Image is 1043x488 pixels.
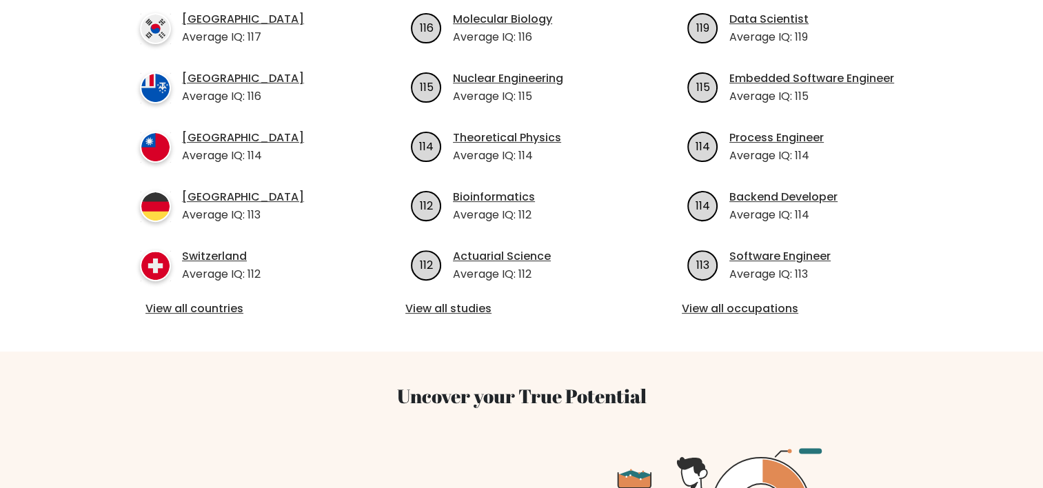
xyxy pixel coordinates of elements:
[682,301,914,317] a: View all occupations
[453,70,563,87] a: Nuclear Engineering
[453,189,535,205] a: Bioinformatics
[420,197,433,213] text: 112
[729,266,831,283] p: Average IQ: 113
[453,130,561,146] a: Theoretical Physics
[453,266,551,283] p: Average IQ: 112
[729,130,824,146] a: Process Engineer
[729,189,838,205] a: Backend Developer
[182,11,304,28] a: [GEOGRAPHIC_DATA]
[420,19,434,35] text: 116
[182,130,304,146] a: [GEOGRAPHIC_DATA]
[696,79,710,94] text: 115
[729,148,824,164] p: Average IQ: 114
[729,248,831,265] a: Software Engineer
[405,301,638,317] a: View all studies
[182,207,304,223] p: Average IQ: 113
[140,13,171,44] img: country
[696,138,710,154] text: 114
[140,250,171,281] img: country
[729,11,809,28] a: Data Scientist
[453,248,551,265] a: Actuarial Science
[453,148,561,164] p: Average IQ: 114
[696,19,709,35] text: 119
[182,266,261,283] p: Average IQ: 112
[729,70,894,87] a: Embedded Software Engineer
[140,132,171,163] img: country
[182,148,304,164] p: Average IQ: 114
[75,385,969,408] h3: Uncover your True Potential
[182,29,304,45] p: Average IQ: 117
[140,191,171,222] img: country
[453,88,563,105] p: Average IQ: 115
[696,197,710,213] text: 114
[729,29,809,45] p: Average IQ: 119
[182,189,304,205] a: [GEOGRAPHIC_DATA]
[182,88,304,105] p: Average IQ: 116
[182,248,261,265] a: Switzerland
[453,207,535,223] p: Average IQ: 112
[419,138,434,154] text: 114
[729,88,894,105] p: Average IQ: 115
[453,11,552,28] a: Molecular Biology
[145,301,345,317] a: View all countries
[420,256,433,272] text: 112
[182,70,304,87] a: [GEOGRAPHIC_DATA]
[453,29,552,45] p: Average IQ: 116
[696,256,709,272] text: 113
[420,79,434,94] text: 115
[729,207,838,223] p: Average IQ: 114
[140,72,171,103] img: country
